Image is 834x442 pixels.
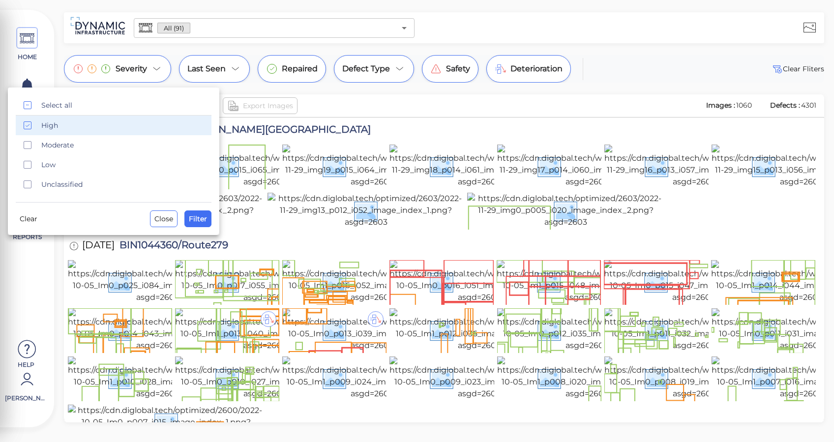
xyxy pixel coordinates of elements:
[16,175,211,194] div: Unclassified
[150,210,178,227] button: Close
[792,398,827,435] iframe: Chat
[154,213,173,225] span: Close
[41,160,206,170] span: Low
[20,213,37,225] span: Clear
[41,120,206,130] span: High
[16,135,211,155] div: Moderate
[41,179,206,189] span: Unclassified
[41,140,206,150] span: Moderate
[16,155,211,175] div: Low
[16,95,211,115] div: Select all
[16,116,211,135] div: High
[189,213,207,225] span: Filter
[184,210,211,227] button: Filter
[41,100,206,110] span: Select all
[16,211,41,227] button: Clear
